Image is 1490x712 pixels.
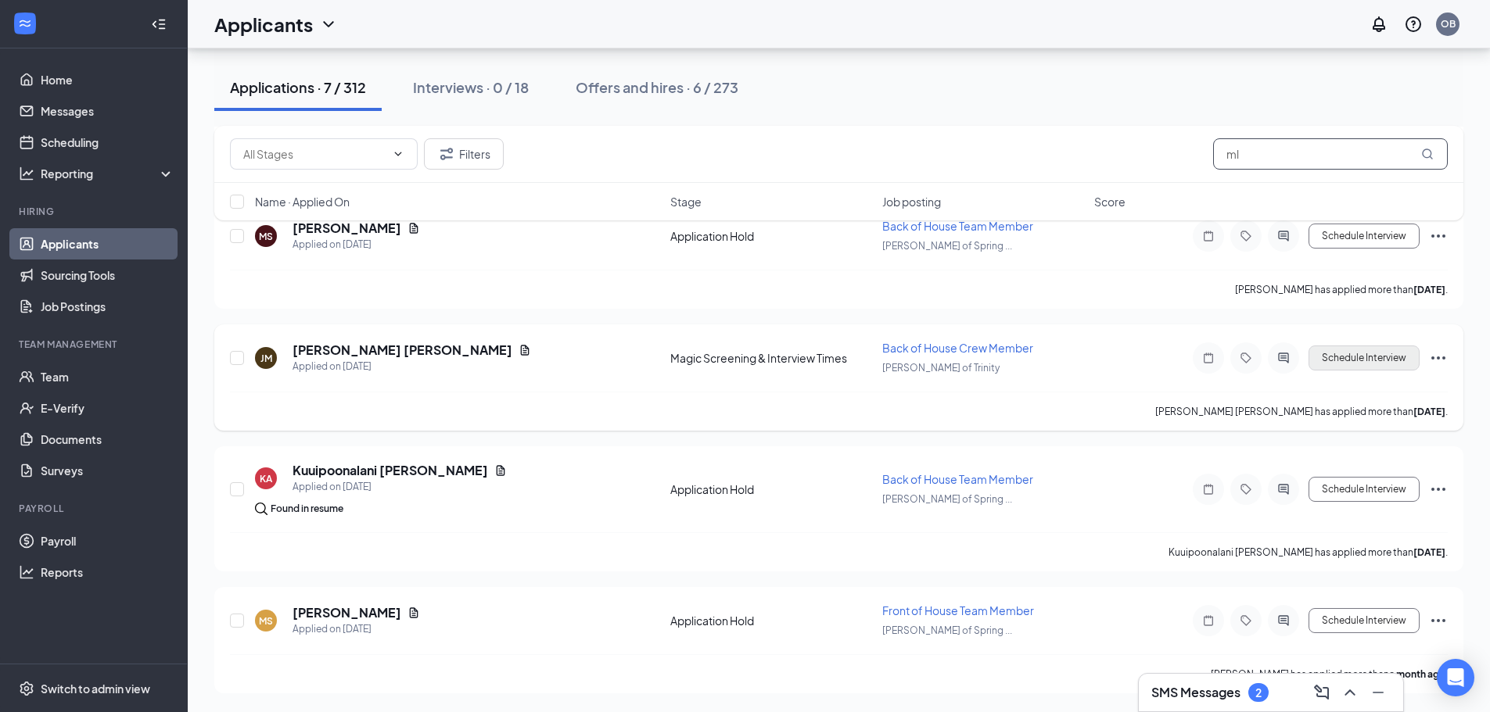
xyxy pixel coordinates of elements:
div: Application Hold [670,481,873,497]
svg: Filter [437,145,456,163]
div: Application Hold [670,613,873,628]
button: Schedule Interview [1309,477,1420,502]
a: Applicants [41,228,174,259]
svg: Document [519,344,531,356]
svg: Ellipses [1429,227,1448,245]
div: Reporting [41,166,175,181]
div: Applied on [DATE] [293,359,531,374]
svg: Analysis [19,166,34,181]
div: Interviews · 0 / 18 [413,77,529,97]
a: Job Postings [41,291,174,322]
svg: Settings [19,681,34,696]
div: Open Intercom Messenger [1437,659,1474,696]
div: Application Hold [670,228,873,244]
a: Scheduling [41,127,174,158]
div: KA [260,472,272,485]
a: E-Verify [41,392,174,424]
div: Switch to admin view [41,681,150,696]
svg: WorkstreamLogo [17,16,33,31]
button: ChevronUp [1337,680,1363,705]
div: Team Management [19,338,171,351]
p: Kuuipoonalani [PERSON_NAME] has applied more than . [1169,546,1448,559]
svg: MagnifyingGlass [1421,148,1434,160]
div: Applied on [DATE] [293,621,420,637]
svg: QuestionInfo [1404,15,1423,34]
div: MS [259,230,273,243]
a: Sourcing Tools [41,259,174,291]
div: JM [260,352,272,365]
span: Stage [670,194,702,209]
svg: Ellipses [1429,349,1448,367]
span: Score [1094,194,1126,209]
svg: ActiveChat [1274,230,1293,242]
svg: ActiveChat [1274,614,1293,627]
b: [DATE] [1413,284,1445,295]
h5: Kuuipoonalani [PERSON_NAME] [293,462,488,479]
span: [PERSON_NAME] of Spring ... [882,624,1012,636]
svg: Ellipses [1429,480,1448,499]
span: [PERSON_NAME] of Trinity [882,362,1000,374]
h1: Applicants [214,11,313,38]
svg: Note [1199,230,1218,242]
svg: ChevronUp [1341,683,1359,702]
h5: [PERSON_NAME] [293,604,401,621]
svg: Minimize [1369,683,1388,702]
a: Payroll [41,525,174,556]
div: MS [259,614,273,628]
img: search.bf7aa3482b7795d4f01b.svg [255,503,267,515]
svg: Document [408,606,420,619]
h5: [PERSON_NAME] [PERSON_NAME] [293,342,512,359]
p: [PERSON_NAME] [PERSON_NAME] has applied more than . [1155,405,1448,418]
div: Payroll [19,502,171,515]
div: Applied on [DATE] [293,237,420,252]
p: [PERSON_NAME] has applied more than . [1211,667,1448,681]
svg: ComposeMessage [1312,683,1331,702]
span: Name · Applied On [255,194,350,209]
button: Minimize [1366,680,1391,705]
div: OB [1441,17,1456,30]
div: 2 [1255,686,1262,699]
svg: Document [494,464,507,477]
svg: ChevronDown [319,15,338,34]
button: Schedule Interview [1309,224,1420,249]
span: Job posting [882,194,941,209]
a: Documents [41,424,174,455]
p: [PERSON_NAME] has applied more than . [1235,283,1448,296]
svg: Note [1199,614,1218,627]
span: [PERSON_NAME] of Spring ... [882,493,1012,505]
div: Offers and hires · 6 / 273 [576,77,738,97]
h3: SMS Messages [1151,684,1240,701]
svg: Ellipses [1429,611,1448,630]
button: ComposeMessage [1309,680,1334,705]
span: [PERSON_NAME] of Spring ... [882,240,1012,252]
b: [DATE] [1413,546,1445,558]
svg: Tag [1237,230,1255,242]
span: Back of House Crew Member [882,341,1033,355]
button: Filter Filters [424,138,504,170]
svg: ActiveChat [1274,352,1293,364]
input: Search in applications [1213,138,1448,170]
div: Found in resume [271,501,343,517]
div: Magic Screening & Interview Times [670,350,873,366]
a: Home [41,64,174,95]
svg: Tag [1237,352,1255,364]
svg: ActiveChat [1274,483,1293,496]
svg: Collapse [151,16,167,32]
svg: Notifications [1370,15,1388,34]
button: Schedule Interview [1309,345,1420,370]
svg: ChevronDown [392,148,404,160]
div: Hiring [19,205,171,218]
div: Applications · 7 / 312 [230,77,366,97]
svg: Note [1199,352,1218,364]
span: Front of House Team Member [882,603,1034,617]
a: Surveys [41,455,174,486]
a: Team [41,361,174,392]
svg: Note [1199,483,1218,496]
a: Messages [41,95,174,127]
span: Back of House Team Member [882,472,1033,486]
button: Schedule Interview [1309,608,1420,633]
svg: Tag [1237,614,1255,627]
b: [DATE] [1413,406,1445,417]
svg: Tag [1237,483,1255,496]
a: Reports [41,556,174,588]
